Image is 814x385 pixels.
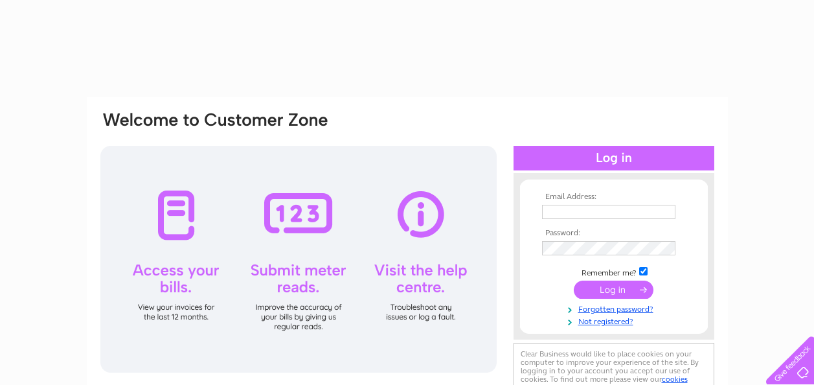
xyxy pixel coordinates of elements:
[539,229,689,238] th: Password:
[542,302,689,314] a: Forgotten password?
[539,192,689,202] th: Email Address:
[542,314,689,327] a: Not registered?
[539,265,689,278] td: Remember me?
[574,281,653,299] input: Submit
